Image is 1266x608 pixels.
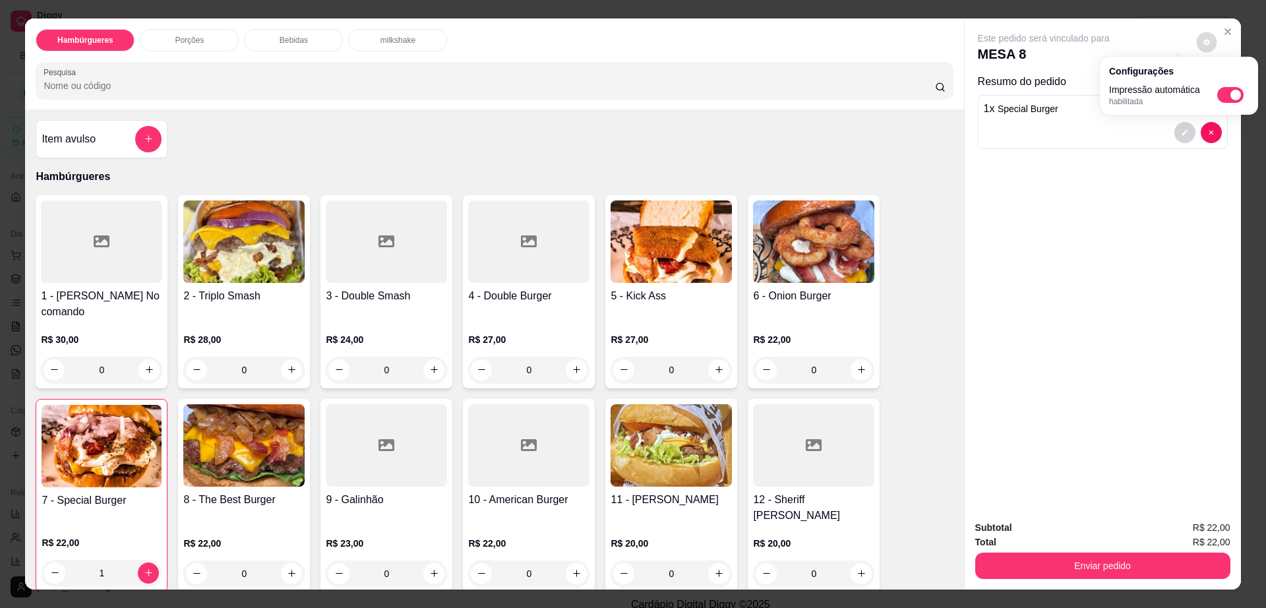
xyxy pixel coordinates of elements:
p: Configurações [1109,65,1249,78]
p: Este pedido será vinculado para [978,32,1110,45]
button: decrease-product-quantity [1201,122,1222,143]
p: R$ 22,00 [753,333,874,346]
button: decrease-product-quantity [1174,122,1195,143]
span: R$ 22,00 [1193,535,1230,549]
button: decrease-product-quantity [1196,32,1217,52]
img: product-image [611,200,732,283]
p: R$ 23,00 [326,537,447,550]
h4: 11 - [PERSON_NAME] [611,492,732,508]
p: R$ 30,00 [41,333,162,346]
h4: 1 - [PERSON_NAME] No comando [41,288,162,320]
h4: 9 - Galinhão [326,492,447,508]
h4: 8 - The Best Burger [183,492,305,508]
h4: 12 - Sheriff [PERSON_NAME] [753,492,874,524]
h4: 4 - Double Burger [468,288,589,304]
h4: 5 - Kick Ass [611,288,732,304]
h4: Item avulso [42,131,96,147]
img: product-image [611,404,732,487]
p: R$ 28,00 [183,333,305,346]
p: R$ 20,00 [611,537,732,550]
p: Hambúrgueres [57,35,113,46]
p: MESA 8 [978,45,1110,63]
p: R$ 20,00 [753,537,874,550]
p: 1 x [984,101,1058,117]
p: Impressão automática [1109,83,1200,96]
img: product-image [183,404,305,487]
p: R$ 27,00 [468,333,589,346]
p: Resumo do pedido [978,74,1228,90]
span: Special Burger [998,104,1058,114]
h4: 7 - Special Burger [42,493,162,508]
button: Close [1217,21,1238,42]
img: product-image [183,200,305,283]
p: Bebidas [280,35,308,46]
h4: 3 - Double Smash [326,288,447,304]
p: habilitada [1109,96,1200,107]
input: Pesquisa [44,79,934,92]
h4: 2 - Triplo Smash [183,288,305,304]
img: product-image [753,200,874,283]
strong: Subtotal [975,522,1012,533]
p: R$ 22,00 [468,537,589,550]
label: Automatic updates [1217,87,1249,103]
p: R$ 27,00 [611,333,732,346]
p: R$ 22,00 [42,536,162,549]
strong: Total [975,537,996,547]
p: R$ 22,00 [183,537,305,550]
p: R$ 24,00 [326,333,447,346]
p: Hambúrgueres [36,169,953,185]
p: Porções [175,35,204,46]
span: R$ 22,00 [1193,520,1230,535]
img: product-image [42,405,162,487]
button: add-separate-item [135,126,162,152]
p: milkshake [380,35,415,46]
h4: 6 - Onion Burger [753,288,874,304]
h4: 10 - American Burger [468,492,589,508]
button: Enviar pedido [975,553,1230,579]
label: Pesquisa [44,67,80,78]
